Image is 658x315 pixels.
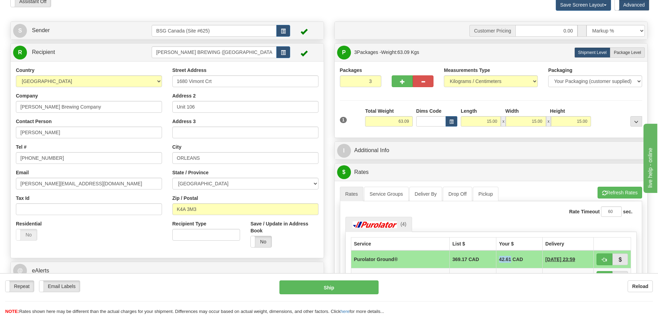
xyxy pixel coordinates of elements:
span: x [546,116,551,127]
th: List $ [449,237,496,250]
input: Enter a location [172,75,318,87]
label: State / Province [172,169,209,176]
span: Customer Pricing [469,25,515,37]
a: Rates [340,187,364,201]
span: eAlerts [32,268,49,274]
label: Tel # [16,143,27,150]
td: 43.05 CAD [496,268,542,286]
label: Dims Code [416,108,441,114]
label: Repeat [6,281,34,292]
label: Email Labels [39,281,80,292]
a: Deliver By [409,187,442,201]
span: (4) [400,221,406,227]
label: Contact Person [16,118,51,125]
span: Weight: [381,49,419,55]
a: @ eAlerts [13,264,321,278]
label: Company [16,92,38,99]
span: Sender [32,27,50,33]
span: Recipient [32,49,55,55]
button: Ship [279,280,379,294]
th: Your $ [496,237,542,250]
a: Drop Off [443,187,472,201]
label: Zip / Postal [172,195,198,202]
a: P 3Packages -Weight:63.09 Kgs [337,45,645,59]
label: Height [550,108,565,114]
button: Reload [628,280,653,292]
a: R Recipient [13,45,136,59]
span: 3 [354,49,357,55]
label: No [16,229,37,240]
span: NOTE: [5,309,19,314]
label: Save / Update in Address Book [250,220,318,234]
label: Address 2 [172,92,196,99]
a: S Sender [13,24,152,38]
th: Service [351,237,449,250]
label: Tax Id [16,195,29,202]
label: Recipient Type [172,220,207,227]
img: Purolator [351,221,399,228]
label: No [251,236,271,247]
td: Purolator Ground® [351,250,449,268]
span: 1 [340,117,347,123]
span: Packages - [354,45,419,59]
div: ... [630,116,642,127]
a: Pickup [473,187,498,201]
td: Purolator Express® [351,268,449,286]
span: I [337,144,351,158]
b: Reload [632,284,648,289]
span: Shipment Level [578,50,607,55]
span: Kgs [411,49,419,55]
a: Service Groups [364,187,408,201]
a: IAdditional Info [337,143,645,158]
input: Sender Id [152,25,277,37]
span: 63.09 [398,49,410,55]
label: Length [461,108,477,114]
th: Delivery [542,237,593,250]
span: P [337,46,351,59]
span: R [13,46,27,59]
span: @ [13,264,27,278]
div: live help - online [5,4,64,12]
td: 42.61 CAD [496,250,542,268]
span: x [501,116,506,127]
label: Measurements Type [444,67,490,74]
iframe: chat widget [642,122,657,193]
label: Residential [16,220,42,227]
label: Country [16,67,35,74]
label: Packages [340,67,362,74]
span: 1 Day [545,256,575,263]
td: 369.17 CAD [449,250,496,268]
button: Refresh Rates [598,187,642,198]
label: sec. [623,208,632,215]
label: Rate Timeout [569,208,600,215]
a: here [341,309,350,314]
span: S [13,24,27,38]
td: 377.68 CAD [449,268,496,286]
label: City [172,143,181,150]
span: $ [337,165,351,179]
label: Address 3 [172,118,196,125]
span: Package Level [614,50,641,55]
label: Email [16,169,29,176]
a: $Rates [337,165,645,179]
label: Packaging [548,67,572,74]
label: Width [505,108,519,114]
label: Total Weight [365,108,394,114]
label: Street Address [172,67,207,74]
input: Recipient Id [152,46,277,58]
